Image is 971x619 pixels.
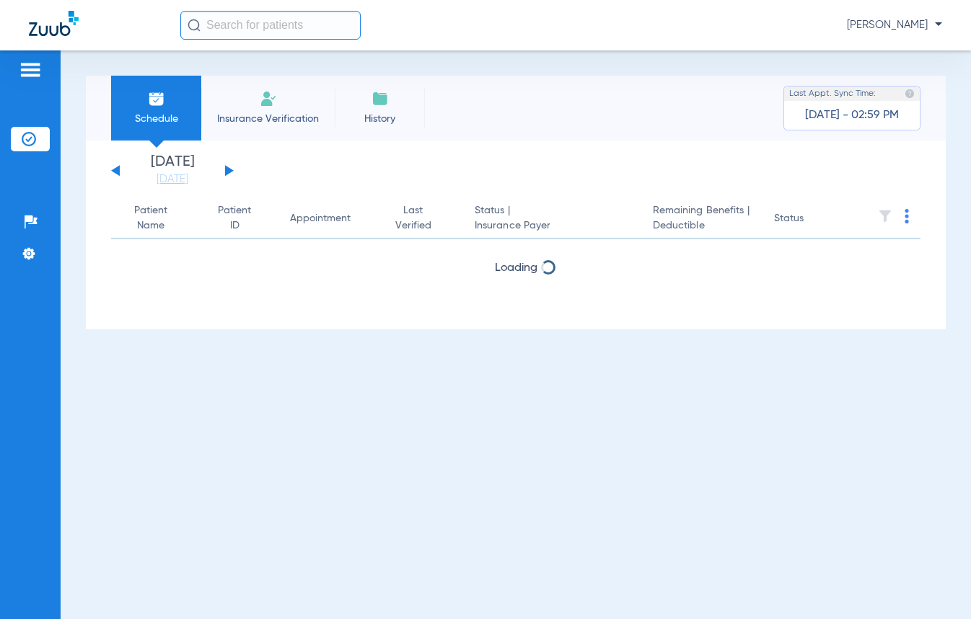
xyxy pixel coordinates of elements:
span: [DATE] - 02:59 PM [805,108,899,123]
a: [DATE] [129,172,216,187]
iframe: Chat Widget [899,550,971,619]
th: Status [763,199,860,239]
div: Last Verified [388,203,452,233]
span: Insurance Payer [475,218,630,233]
img: Search Icon [188,19,201,32]
input: Search for patients [180,11,361,40]
span: History [346,112,414,126]
div: Patient ID [215,203,253,233]
span: Insurance Verification [212,112,324,126]
div: Patient Name [123,203,179,233]
img: History [372,90,389,107]
img: Schedule [148,90,165,107]
img: hamburger-icon [19,61,42,79]
th: Remaining Benefits | [641,199,763,239]
img: Manual Insurance Verification [260,90,277,107]
div: Appointment [290,211,365,226]
div: Patient Name [123,203,192,233]
li: [DATE] [129,155,216,187]
div: Last Verified [388,203,439,233]
span: Last Appt. Sync Time: [789,86,876,101]
th: Status | [463,199,641,239]
img: last sync help info [905,89,915,99]
img: filter.svg [878,209,892,223]
span: Deductible [653,218,751,233]
div: Patient ID [215,203,266,233]
span: Schedule [122,112,190,126]
span: Loading [495,262,537,274]
span: [PERSON_NAME] [847,18,942,32]
img: group-dot-blue.svg [905,209,909,223]
div: Appointment [290,211,351,226]
img: Zuub Logo [29,11,79,36]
